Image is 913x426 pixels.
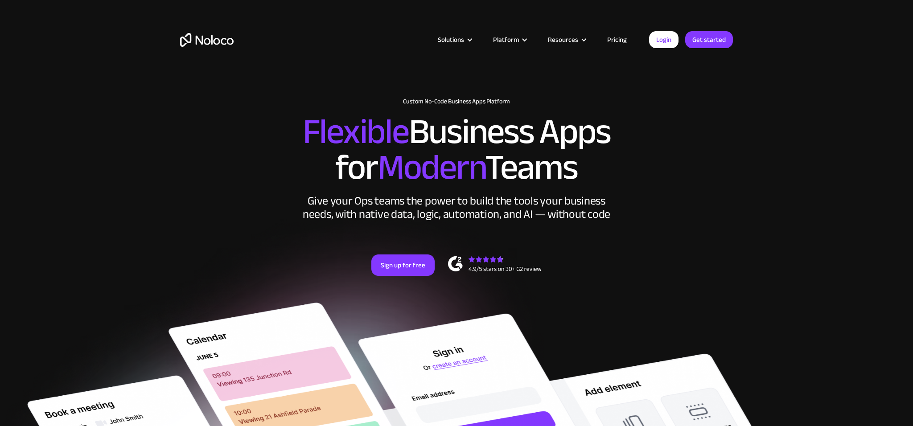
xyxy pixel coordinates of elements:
span: Modern [378,134,485,201]
div: Give your Ops teams the power to build the tools your business needs, with native data, logic, au... [300,194,613,221]
div: Solutions [427,34,482,45]
a: Pricing [596,34,638,45]
div: Solutions [438,34,464,45]
span: Flexible [303,98,409,165]
div: Platform [493,34,519,45]
a: Sign up for free [371,254,435,276]
a: home [180,33,234,47]
div: Resources [548,34,578,45]
h2: Business Apps for Teams [180,114,733,185]
h1: Custom No-Code Business Apps Platform [180,98,733,105]
div: Platform [482,34,537,45]
div: Resources [537,34,596,45]
a: Login [649,31,679,48]
a: Get started [685,31,733,48]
